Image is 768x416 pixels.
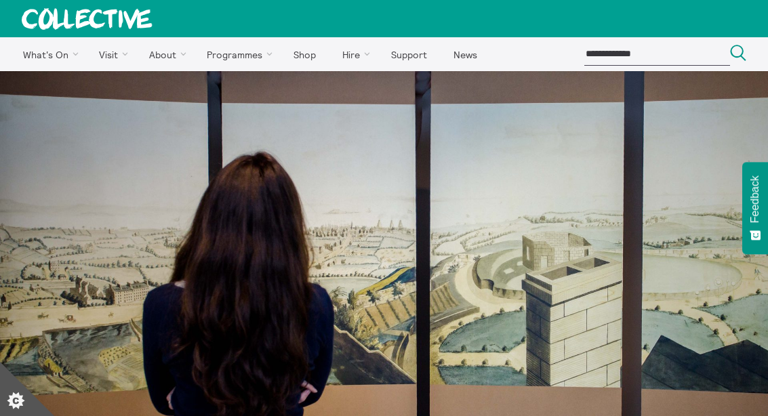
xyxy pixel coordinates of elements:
[742,162,768,254] button: Feedback - Show survey
[749,175,761,223] span: Feedback
[137,37,193,71] a: About
[331,37,377,71] a: Hire
[441,37,489,71] a: News
[195,37,279,71] a: Programmes
[281,37,327,71] a: Shop
[11,37,85,71] a: What's On
[87,37,135,71] a: Visit
[379,37,439,71] a: Support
